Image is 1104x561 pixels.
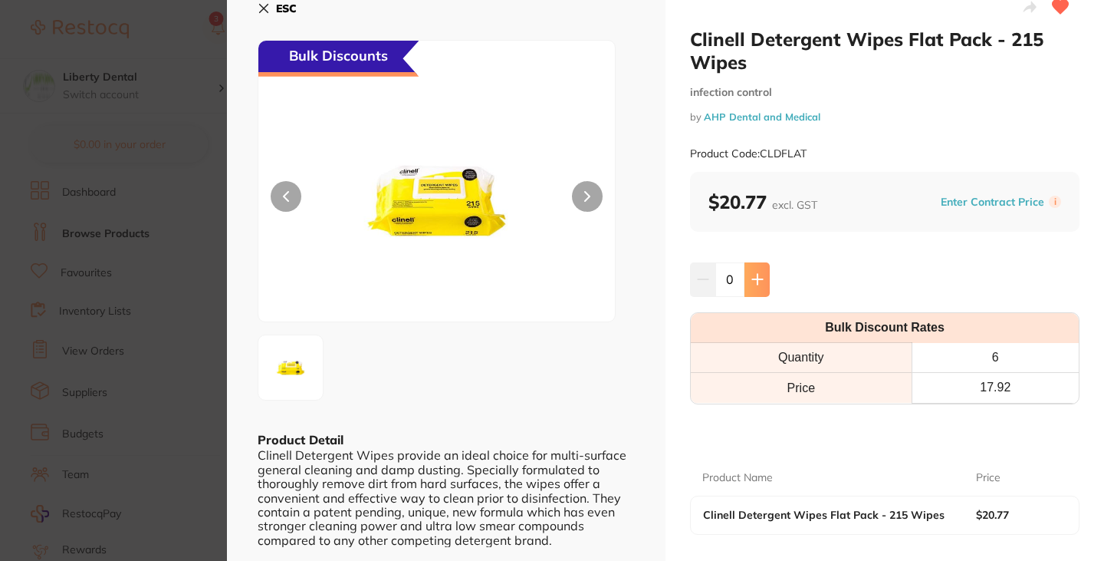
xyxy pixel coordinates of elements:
td: Price [691,373,912,403]
b: $20.77 [976,509,1058,521]
img: LWpwZy00NTk5Nw [263,340,318,395]
p: Price [976,470,1001,486]
b: $20.77 [708,190,817,213]
th: Quantity [691,343,912,373]
th: Bulk Discount Rates [691,313,1079,343]
button: Enter Contract Price [936,195,1049,210]
h2: Clinell Detergent Wipes Flat Pack - 215 Wipes [690,28,1079,74]
img: LWpwZy00NTk5Nw [330,79,544,322]
p: Product Name [702,470,773,486]
b: ESC [276,2,297,15]
th: 17.92 [912,373,1079,403]
span: excl. GST [772,198,817,212]
label: i [1049,196,1061,208]
small: infection control [690,86,1079,99]
a: AHP Dental and Medical [704,111,820,123]
div: Bulk Discounts [258,41,419,77]
b: Clinell Detergent Wipes Flat Pack - 215 Wipes [703,509,948,521]
small: Product Code: CLDFLAT [690,147,807,160]
div: Clinell Detergent Wipes provide an ideal choice for multi-surface general cleaning and damp dusti... [258,448,635,547]
th: 6 [912,343,1079,373]
small: by [690,111,1079,123]
b: Product Detail [258,432,343,447]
